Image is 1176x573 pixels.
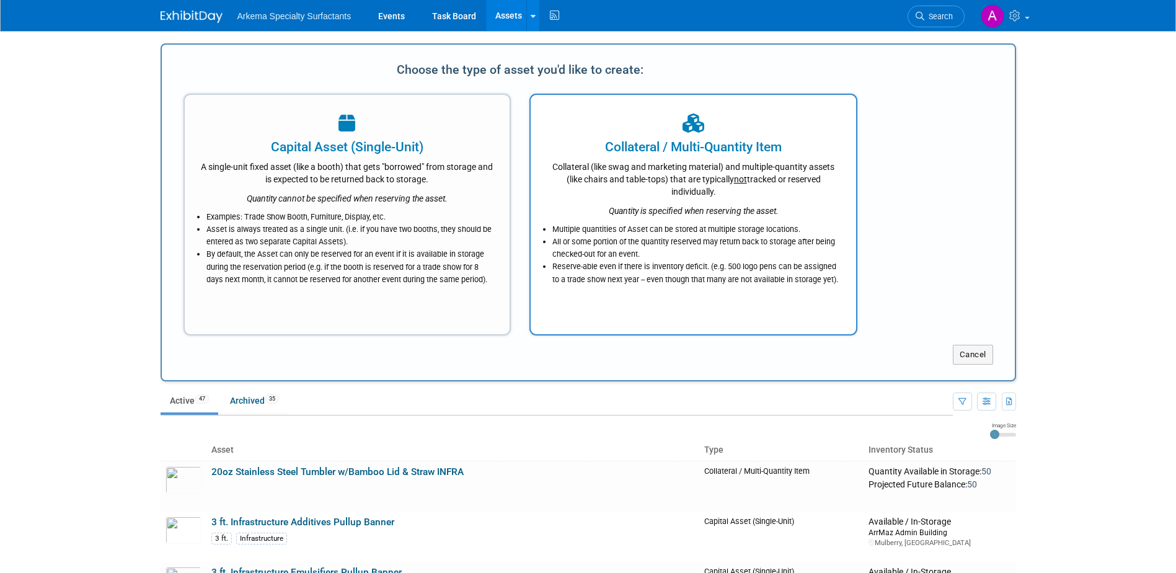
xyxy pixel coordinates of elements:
[237,11,351,21] span: Arkema Specialty Surfactants
[734,174,747,184] span: not
[221,389,288,412] a: Archived35
[924,12,953,21] span: Search
[546,138,841,156] div: Collateral / Multi-Quantity Item
[869,517,1010,528] div: Available / In-Storage
[211,466,464,477] a: 20oz Stainless Steel Tumbler w/Bamboo Lid & Straw INFRA
[236,533,287,544] div: Infrastructure
[206,211,495,223] li: Examples: Trade Show Booth, Furniture, Display, etc.
[206,223,495,248] li: Asset is always treated as a single unit. (i.e. if you have two booths, they should be entered as...
[265,394,279,404] span: 35
[206,248,495,285] li: By default, the Asset can only be reserved for an event if it is available in storage during the ...
[869,527,1010,538] div: ArrMaz Admin Building
[990,422,1016,429] div: Image Size
[247,193,448,203] i: Quantity cannot be specified when reserving the asset.
[552,260,841,285] li: Reserve-able even if there is inventory deficit. (e.g. 500 logo pens can be assigned to a trade s...
[981,4,1004,28] img: Amanda Pyatt
[908,6,965,27] a: Search
[546,156,841,198] div: Collateral (like swag and marketing material) and multiple-quantity assets (like chairs and table...
[552,223,841,236] li: Multiple quantities of Asset can be stored at multiple storage locations.
[609,206,779,216] i: Quantity is specified when reserving the asset.
[699,461,864,512] td: Collateral / Multi-Quantity Item
[200,138,495,156] div: Capital Asset (Single-Unit)
[161,389,218,412] a: Active47
[699,512,864,562] td: Capital Asset (Single-Unit)
[211,517,394,528] a: 3 ft. Infrastructure Additives Pullup Banner
[200,156,495,185] div: A single-unit fixed asset (like a booth) that gets "borrowed" from storage and is expected to be ...
[869,477,1010,491] div: Projected Future Balance:
[195,394,209,404] span: 47
[953,345,993,365] button: Cancel
[699,440,864,461] th: Type
[869,466,1010,477] div: Quantity Available in Storage:
[206,440,699,461] th: Asset
[967,479,977,489] span: 50
[552,236,841,260] li: All or some portion of the quantity reserved may return back to storage after being checked-out f...
[869,538,1010,548] div: Mulberry, [GEOGRAPHIC_DATA]
[981,466,991,476] span: 50
[183,58,858,81] div: Choose the type of asset you'd like to create:
[211,533,232,544] div: 3 ft.
[161,11,223,23] img: ExhibitDay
